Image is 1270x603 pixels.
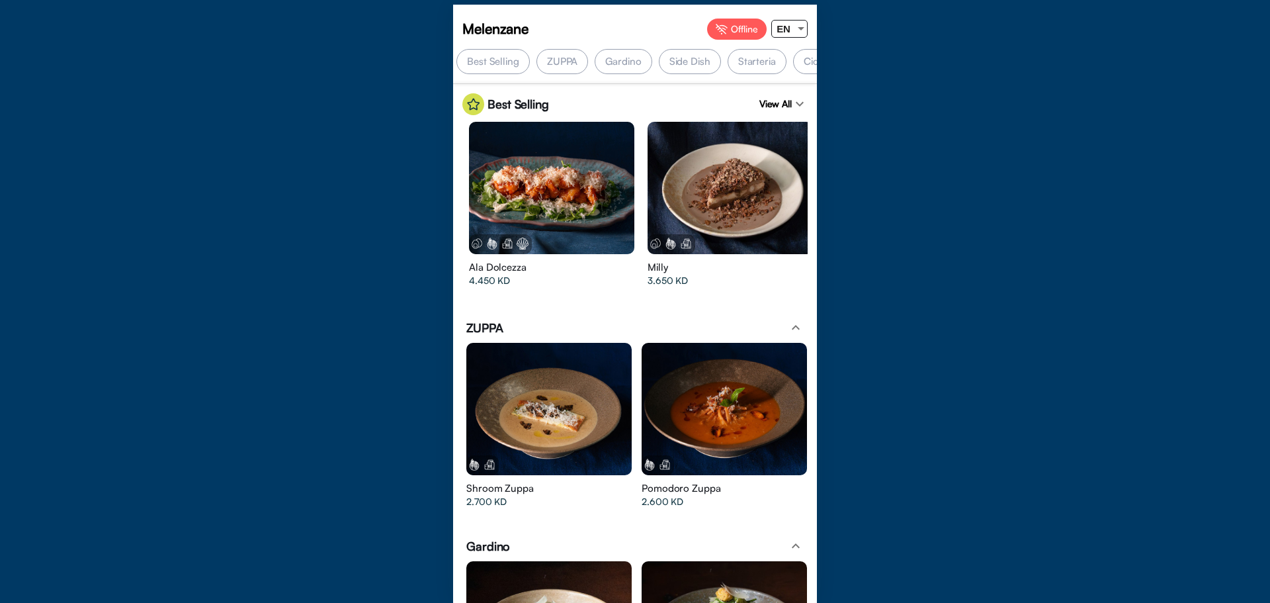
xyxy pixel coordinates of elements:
[536,49,589,74] div: ZUPPA
[471,238,483,250] img: Eggs.png
[728,49,786,74] div: Starteria
[642,495,683,508] span: 2.600 KD
[793,49,853,74] div: Cicchetti
[759,93,808,115] div: View All
[659,459,671,471] img: Dairy.png
[469,274,510,287] span: 4.450 KD
[486,238,498,250] img: Gluten.png
[501,238,513,250] img: Dairy.png
[788,538,804,554] mat-icon: expand_less
[680,238,692,250] img: Dairy.png
[716,24,728,34] img: Offline%20Icon.svg
[462,93,484,115] img: star%20in%20circle.svg
[462,19,529,38] span: Melenzane
[466,320,503,336] span: ZUPPA
[595,49,652,74] div: Gardino
[466,538,509,555] span: Gardino
[648,274,688,287] span: 3.650 KD
[648,261,668,274] span: Milly
[484,459,495,471] img: Dairy.png
[466,482,534,495] span: Shroom Zuppa
[659,49,721,74] div: Side Dish
[466,495,507,508] span: 2.700 KD
[517,238,529,250] img: Shellfish.png
[462,93,549,115] div: Best Selling
[456,49,530,74] div: Best Selling
[665,238,677,250] img: Gluten.png
[642,482,721,495] span: Pomodoro Zuppa
[650,238,661,250] img: Eggs.png
[792,96,808,112] mat-icon: expand_more
[788,320,804,336] mat-icon: expand_less
[469,261,527,274] span: Ala Dolcezza
[777,23,790,34] span: EN
[644,459,656,471] img: Gluten.png
[468,459,480,471] img: Gluten.png
[707,19,767,40] div: Offline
